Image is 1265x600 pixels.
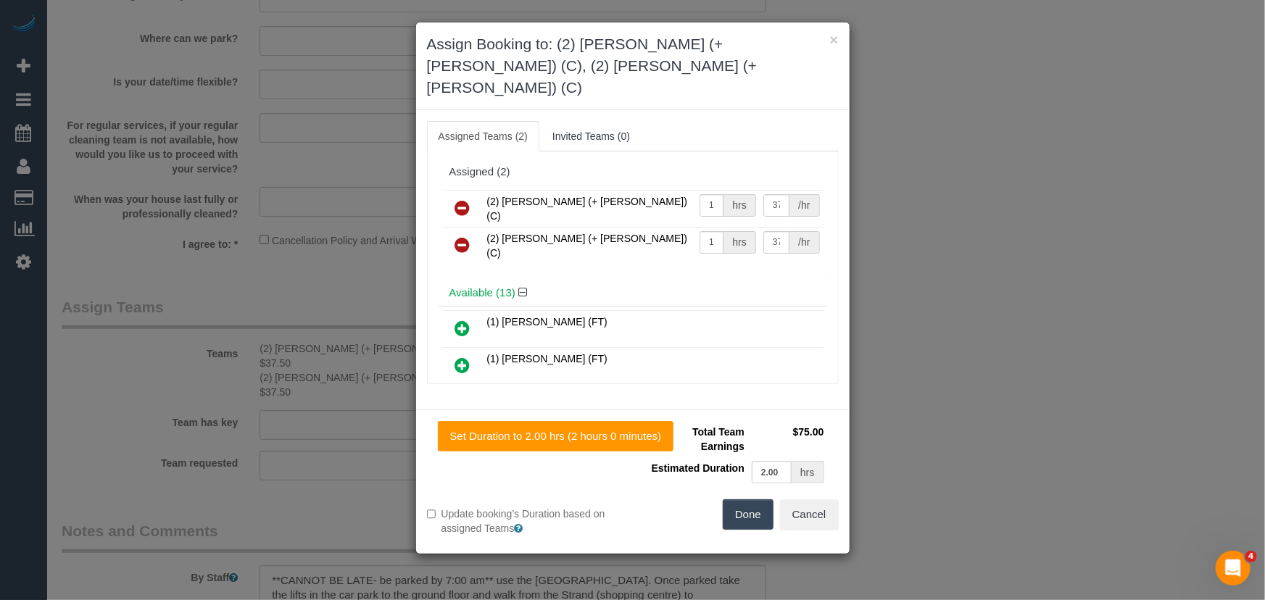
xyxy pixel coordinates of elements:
[487,316,607,328] span: (1) [PERSON_NAME] (FT)
[427,33,839,99] h3: Assign Booking to: (2) [PERSON_NAME] (+ [PERSON_NAME]) (C), (2) [PERSON_NAME] (+ [PERSON_NAME]) (C)
[644,421,748,457] td: Total Team Earnings
[652,462,745,474] span: Estimated Duration
[723,499,773,530] button: Done
[541,121,642,151] a: Invited Teams (0)
[792,461,824,483] div: hrs
[789,194,819,217] div: /hr
[427,507,622,536] label: Update booking's Duration based on assigned Teams
[789,231,819,254] div: /hr
[449,166,816,178] div: Assigned (2)
[487,233,688,259] span: (2) [PERSON_NAME] (+ [PERSON_NAME]) (C)
[427,509,436,519] input: Update booking's Duration based on assigned Teams
[427,121,539,151] a: Assigned Teams (2)
[780,499,839,530] button: Cancel
[1216,551,1251,586] iframe: Intercom live chat
[449,287,816,299] h4: Available (13)
[723,231,755,254] div: hrs
[748,421,828,457] td: $75.00
[723,194,755,217] div: hrs
[1245,551,1257,562] span: 4
[829,32,838,47] button: ×
[487,353,607,364] span: (1) [PERSON_NAME] (FT)
[487,196,688,222] span: (2) [PERSON_NAME] (+ [PERSON_NAME]) (C)
[438,421,674,451] button: Set Duration to 2.00 hrs (2 hours 0 minutes)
